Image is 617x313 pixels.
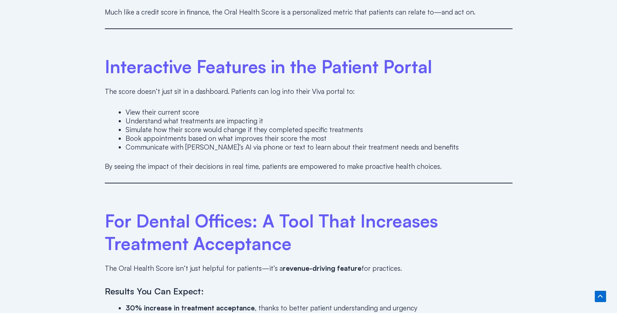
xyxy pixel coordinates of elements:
[105,162,513,171] p: By seeing the impact of their decisions in real time, patients are empowered to make proactive he...
[105,286,513,297] h3: Results You Can Expect:
[105,8,513,16] p: Much like a credit score in finance, the Oral Health Score is a personalized metric that patients...
[126,304,513,312] li: , thanks to better patient understanding and urgency
[283,264,361,273] strong: revenue-driving feature
[105,210,513,255] h2: For Dental Offices: A Tool That Increases Treatment Acceptance
[105,87,513,96] p: The score doesn’t just sit in a dashboard. Patients can log into their Viva portal to:
[105,264,513,273] p: The Oral Health Score isn’t just helpful for patients—it’s a for practices.
[126,143,513,151] li: Communicate with [PERSON_NAME]’s AI via phone or text to learn about their treatment needs and be...
[126,304,255,312] strong: 30% increase in treatment acceptance
[105,55,513,78] h2: Interactive Features in the Patient Portal
[126,134,513,143] li: Book appointments based on what improves their score the most
[126,116,513,125] li: Understand what treatments are impacting it
[126,125,513,134] li: Simulate how their score would change if they completed specific treatments
[126,108,513,116] li: View their current score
